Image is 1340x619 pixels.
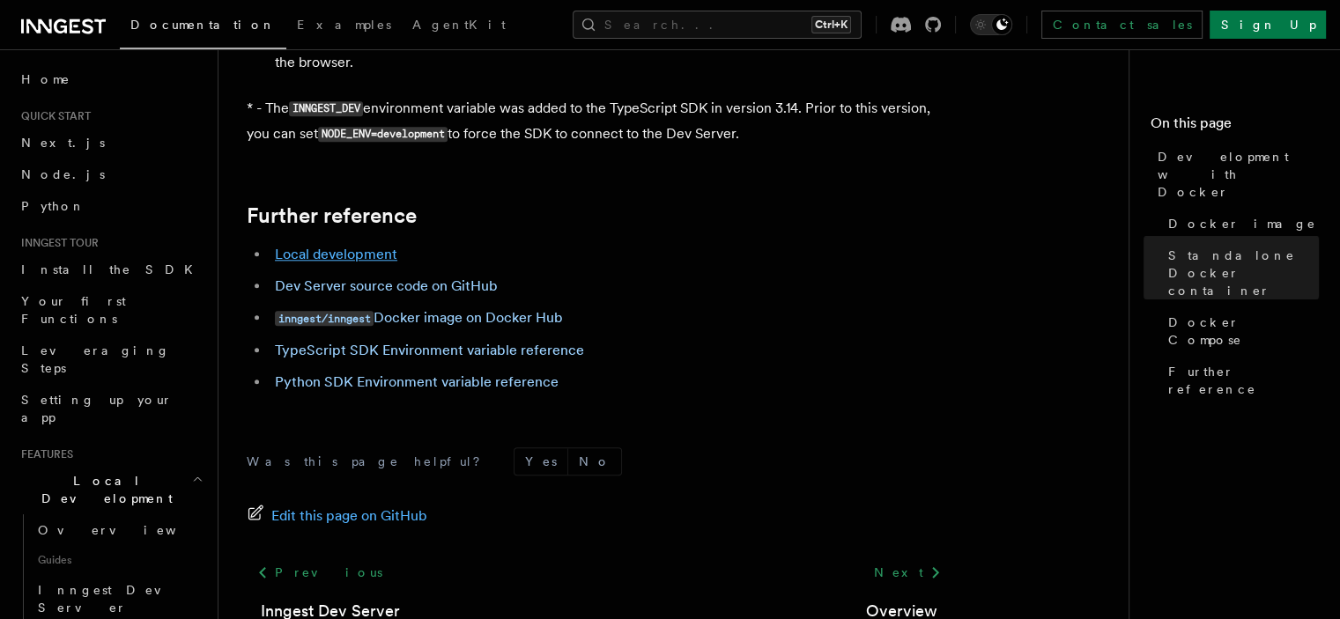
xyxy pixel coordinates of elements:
[1161,239,1319,306] a: Standalone Docker container
[1158,148,1319,201] span: Development with Docker
[275,373,559,390] a: Python SDK Environment variable reference
[21,262,204,276] span: Install the SDK
[289,101,363,116] code: INNGEST_DEV
[1168,215,1316,232] span: Docker image
[14,447,73,461] span: Features
[31,546,207,574] span: Guides
[21,136,105,150] span: Next.js
[14,465,207,514] button: Local Development
[31,514,207,546] a: Overview
[14,236,99,250] span: Inngest tour
[862,556,951,588] a: Next
[1151,113,1319,141] h4: On this page
[318,127,448,142] code: NODE_ENV=development
[21,199,85,213] span: Python
[297,18,391,32] span: Examples
[14,384,207,433] a: Setting up your app
[14,127,207,158] a: Next.js
[21,167,105,181] span: Node.js
[1041,11,1203,39] a: Contact sales
[573,11,862,39] button: Search...Ctrl+K
[568,448,621,475] button: No
[14,472,192,507] span: Local Development
[811,16,851,33] kbd: Ctrl+K
[1151,141,1319,208] a: Development with Docker
[275,246,397,262] a: Local development
[14,158,207,190] a: Node.js
[120,5,286,49] a: Documentation
[14,109,91,123] span: Quick start
[286,5,402,48] a: Examples
[1168,313,1319,349] span: Docker Compose
[38,523,219,537] span: Overview
[1168,363,1319,398] span: Further reference
[247,453,492,470] p: Was this page helpful?
[38,583,189,615] span: Inngest Dev Server
[275,342,584,358] a: TypeScript SDK Environment variable reference
[412,18,506,32] span: AgentKit
[1210,11,1326,39] a: Sign Up
[275,277,498,294] a: Dev Server source code on GitHub
[1161,306,1319,356] a: Docker Compose
[1161,208,1319,239] a: Docker image
[21,393,173,424] span: Setting up your app
[515,448,567,475] button: Yes
[21,70,70,88] span: Home
[14,190,207,222] a: Python
[1161,356,1319,405] a: Further reference
[275,309,563,326] a: inngest/inngestDocker image on Docker Hub
[21,343,170,375] span: Leveraging Steps
[247,504,427,528] a: Edit this page on GitHub
[402,5,516,48] a: AgentKit
[970,14,1012,35] button: Toggle dark mode
[271,504,427,528] span: Edit this page on GitHub
[1168,247,1319,299] span: Standalone Docker container
[247,96,951,147] p: * - The environment variable was added to the TypeScript SDK in version 3.14. Prior to this versi...
[14,335,207,384] a: Leveraging Steps
[21,294,126,326] span: Your first Functions
[247,203,417,228] a: Further reference
[275,311,374,326] code: inngest/inngest
[130,18,276,32] span: Documentation
[247,556,392,588] a: Previous
[14,285,207,335] a: Your first Functions
[14,63,207,95] a: Home
[14,254,207,285] a: Install the SDK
